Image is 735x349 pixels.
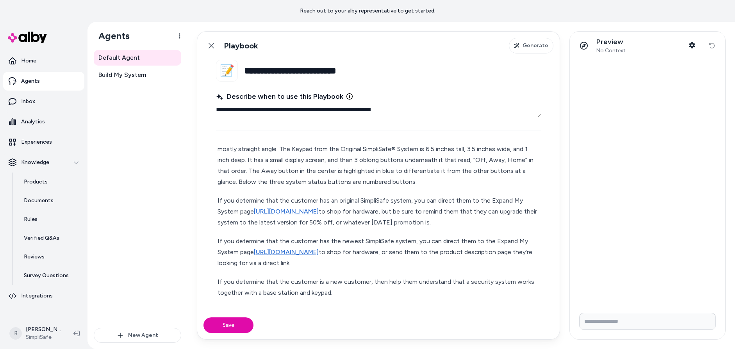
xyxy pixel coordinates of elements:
p: [PERSON_NAME] [26,326,61,333]
p: Reviews [24,253,45,261]
a: Documents [16,191,84,210]
a: Experiences [3,133,84,151]
h1: Playbook [224,41,258,51]
button: New Agent [94,328,181,343]
p: Rules [24,215,37,223]
button: Save [203,317,253,333]
p: Reach out to your alby representative to get started. [300,7,435,15]
a: Products [16,173,84,191]
img: alby Logo [8,32,47,43]
a: Survey Questions [16,266,84,285]
a: Build My System [94,67,181,83]
span: R [9,327,22,340]
span: Describe when to use this Playbook [216,91,343,102]
a: Reviews [16,248,84,266]
span: Build My System [98,70,146,80]
button: Knowledge [3,153,84,172]
a: Integrations [3,287,84,305]
button: Generate [509,38,553,53]
p: Analytics [21,118,45,126]
p: Documents [24,197,54,205]
p: If you determine that the customer has an original SimpliSafe system, you can direct them to the ... [218,195,539,228]
a: Inbox [3,92,84,111]
p: Survey Questions [24,272,69,280]
p: Products [24,178,48,186]
span: Default Agent [98,53,140,62]
p: Home [21,57,36,65]
input: Write your prompt here [579,313,716,330]
p: Preview [596,37,626,46]
a: Home [3,52,84,70]
p: If you determine that the customer is a new customer, then help them understand that a security s... [218,276,539,320]
span: SimpliSafe [26,333,61,341]
button: R[PERSON_NAME]SimpliSafe [5,321,67,346]
p: Integrations [21,292,53,300]
p: Knowledge [21,158,49,166]
p: Verified Q&As [24,234,59,242]
button: 📝 [216,60,238,82]
a: Default Agent [94,50,181,66]
p: Agents [21,77,40,85]
span: No Context [596,47,626,54]
p: Experiences [21,138,52,146]
a: Rules [16,210,84,229]
p: If you determine that the customer has the newest SimpliSafe system, you can direct them to the E... [218,236,539,269]
a: [URL][DOMAIN_NAME] [254,208,319,215]
a: Agents [3,72,84,91]
h1: Agents [92,30,130,42]
a: Verified Q&As [16,229,84,248]
a: [URL][DOMAIN_NAME] [254,248,319,256]
a: Analytics [3,112,84,131]
p: The Original SimpliSafe® has a Base Station and a Keypad as core components. This system was sold... [218,111,539,187]
span: Generate [523,42,548,50]
p: Inbox [21,98,35,105]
